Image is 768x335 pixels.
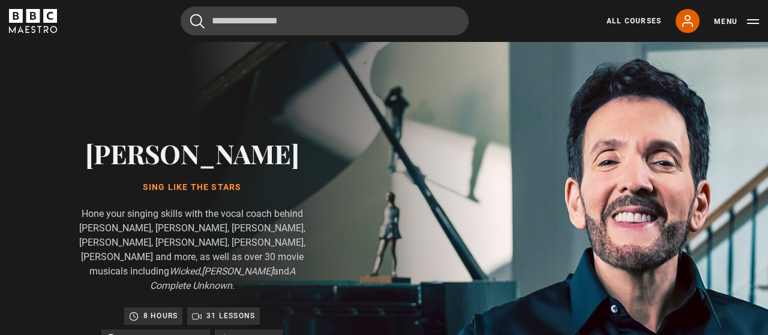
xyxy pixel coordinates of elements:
svg: BBC Maestro [9,9,57,33]
p: 8 hours [143,310,178,322]
p: Hone your singing skills with the vocal coach behind [PERSON_NAME], [PERSON_NAME], [PERSON_NAME],... [72,207,312,293]
p: 31 lessons [206,310,255,322]
i: A Complete Unknown [150,265,295,291]
h2: [PERSON_NAME] [72,138,312,168]
i: Wicked [169,265,200,277]
button: Submit the search query [190,14,205,29]
button: Toggle navigation [714,16,759,28]
a: All Courses [607,16,661,26]
h1: Sing Like the Stars [72,183,312,192]
input: Search [181,7,469,35]
i: [PERSON_NAME] [202,265,273,277]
